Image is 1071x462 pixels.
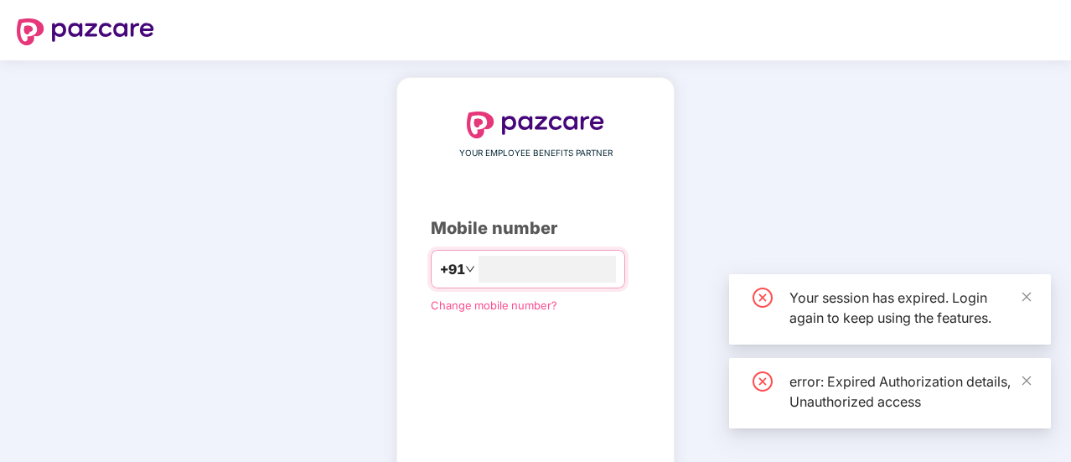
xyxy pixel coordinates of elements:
[1021,375,1032,387] span: close
[467,112,604,138] img: logo
[753,371,773,392] span: close-circle
[431,298,557,312] a: Change mobile number?
[789,371,1031,412] div: error: Expired Authorization details, Unauthorized access
[1021,291,1032,303] span: close
[431,215,640,241] div: Mobile number
[789,288,1031,328] div: Your session has expired. Login again to keep using the features.
[440,259,465,280] span: +91
[753,288,773,308] span: close-circle
[17,18,154,45] img: logo
[459,147,613,160] span: YOUR EMPLOYEE BENEFITS PARTNER
[465,264,475,274] span: down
